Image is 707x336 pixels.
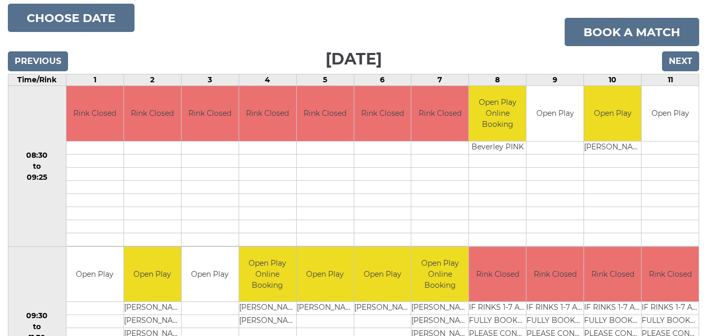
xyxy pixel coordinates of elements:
td: Open Play Online Booking [411,247,468,302]
td: Rink Closed [584,247,641,302]
td: [PERSON_NAME] [239,302,296,315]
td: 3 [181,74,239,86]
td: 2 [124,74,181,86]
td: 4 [239,74,296,86]
button: Choose date [8,4,134,32]
td: [PERSON_NAME] [124,315,181,328]
input: Next [662,51,699,71]
td: Rink Closed [66,86,124,141]
td: 8 [469,74,526,86]
td: Time/Rink [8,74,66,86]
td: Rink Closed [239,86,296,141]
td: [PERSON_NAME] [124,302,181,315]
td: IF RINKS 1-7 ARE [584,302,641,315]
a: Book a match [565,18,699,46]
td: 7 [411,74,469,86]
td: FULLY BOOKED [526,315,583,328]
td: FULLY BOOKED [642,315,699,328]
td: FULLY BOOKED [584,315,641,328]
td: Rink Closed [526,247,583,302]
td: Rink Closed [297,86,354,141]
td: Open Play Online Booking [469,86,526,141]
td: FULLY BOOKED [469,315,526,328]
td: Open Play [354,247,411,302]
td: 1 [66,74,124,86]
input: Previous [8,51,68,71]
td: IF RINKS 1-7 ARE [642,302,699,315]
td: Open Play [66,247,124,302]
td: Open Play [124,247,181,302]
td: Open Play [297,247,354,302]
td: Open Play [182,247,239,302]
td: [PERSON_NAME] [354,302,411,315]
td: 08:30 to 09:25 [8,86,66,247]
td: Beverley PINK [469,141,526,154]
td: 6 [354,74,411,86]
td: Open Play Online Booking [239,247,296,302]
td: Rink Closed [124,86,181,141]
td: Open Play [584,86,641,141]
td: [PERSON_NAME] [584,141,641,154]
td: [PERSON_NAME] [239,315,296,328]
td: Rink Closed [182,86,239,141]
td: [PERSON_NAME] [411,315,468,328]
td: Rink Closed [411,86,468,141]
td: [PERSON_NAME] [411,302,468,315]
td: 10 [584,74,642,86]
td: Rink Closed [469,247,526,302]
td: 5 [296,74,354,86]
td: IF RINKS 1-7 ARE [469,302,526,315]
td: [PERSON_NAME] [297,302,354,315]
td: 11 [642,74,699,86]
td: Rink Closed [354,86,411,141]
td: Rink Closed [642,247,699,302]
td: Open Play [642,86,699,141]
td: IF RINKS 1-7 ARE [526,302,583,315]
td: 9 [526,74,584,86]
td: Open Play [526,86,583,141]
